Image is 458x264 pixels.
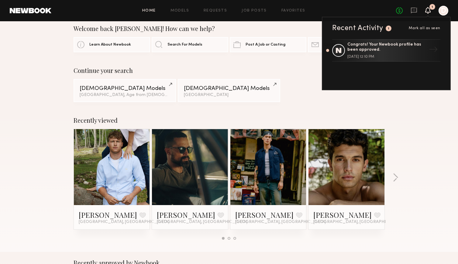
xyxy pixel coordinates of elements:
div: [DEMOGRAPHIC_DATA] Models [80,86,170,91]
a: Learn About Newbook [74,37,150,52]
span: [GEOGRAPHIC_DATA], [GEOGRAPHIC_DATA] [313,220,404,225]
a: Search For Models [152,37,228,52]
span: Mark all as seen [409,26,440,30]
div: Continue your search [74,67,385,74]
div: 1 [432,5,433,9]
a: Requests [204,9,227,13]
a: Contact Account Manager [308,37,384,52]
span: Post A Job or Casting [246,43,285,47]
div: → [426,43,440,58]
a: D [439,6,448,15]
span: [GEOGRAPHIC_DATA], [GEOGRAPHIC_DATA] [235,220,326,225]
div: Welcome back [PERSON_NAME]! How can we help? [74,25,385,32]
a: Job Posts [242,9,267,13]
a: Congrats! Your Newbook profile has been approved.[DATE] 12:10 PM→ [332,39,440,62]
div: [DEMOGRAPHIC_DATA] Models [184,86,274,91]
a: [PERSON_NAME] [313,210,372,220]
a: [DEMOGRAPHIC_DATA] Models[GEOGRAPHIC_DATA] [178,79,280,102]
span: Learn About Newbook [89,43,131,47]
span: [GEOGRAPHIC_DATA], [GEOGRAPHIC_DATA] [79,220,169,225]
a: [PERSON_NAME] [235,210,294,220]
a: Home [142,9,156,13]
a: Favorites [281,9,305,13]
div: Recently viewed [74,117,385,124]
span: Search For Models [167,43,202,47]
span: [GEOGRAPHIC_DATA], [GEOGRAPHIC_DATA] [157,220,247,225]
div: [GEOGRAPHIC_DATA] [184,93,274,97]
div: Congrats! Your Newbook profile has been approved. [347,42,426,53]
div: [DATE] 12:10 PM [347,55,426,59]
a: Post A Job or Casting [230,37,306,52]
div: 1 [388,27,390,30]
div: [GEOGRAPHIC_DATA], Age from [DEMOGRAPHIC_DATA]. [80,93,170,97]
a: Models [170,9,189,13]
a: [PERSON_NAME] [79,210,137,220]
a: [DEMOGRAPHIC_DATA] Models[GEOGRAPHIC_DATA], Age from [DEMOGRAPHIC_DATA]. [74,79,176,102]
a: [PERSON_NAME] [157,210,215,220]
div: Recent Activity [332,25,383,32]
